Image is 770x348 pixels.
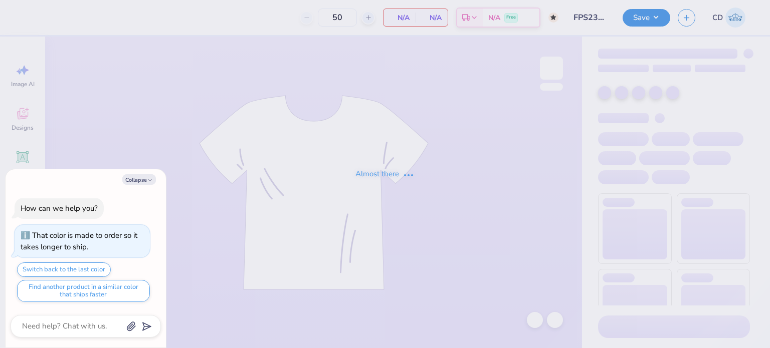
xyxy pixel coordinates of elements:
button: Collapse [122,174,156,185]
div: How can we help you? [21,203,98,213]
button: Switch back to the last color [17,262,111,277]
button: Find another product in a similar color that ships faster [17,280,150,302]
div: Almost there [355,168,415,180]
div: That color is made to order so it takes longer to ship. [21,230,137,252]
